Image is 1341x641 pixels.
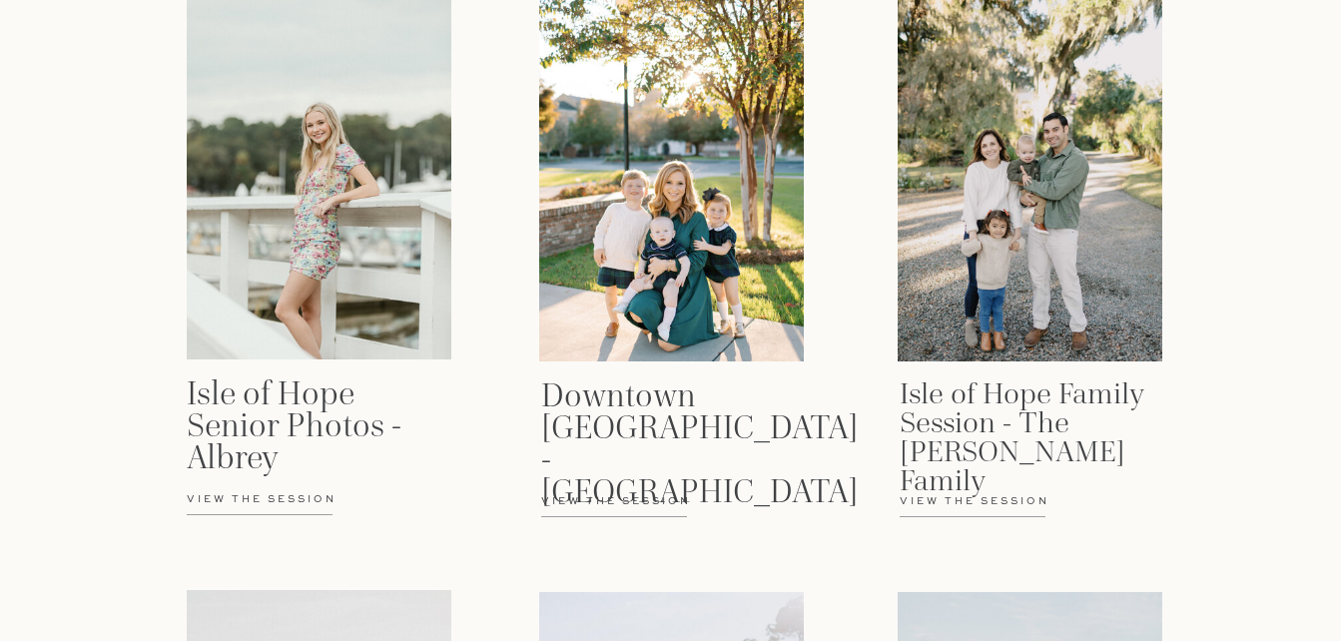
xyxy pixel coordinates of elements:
a: Isle of Hope Senior Photos - Albrey [187,377,433,475]
a: VIEW THE SESSION [187,492,398,528]
a: Isle of Hope Family Session - The [PERSON_NAME] Family [900,379,1146,477]
a: VIEW THE SESSION [900,494,1111,530]
a: Downtown [GEOGRAPHIC_DATA] - [GEOGRAPHIC_DATA] [541,379,788,477]
a: VIEW THE SESSION [541,494,753,530]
